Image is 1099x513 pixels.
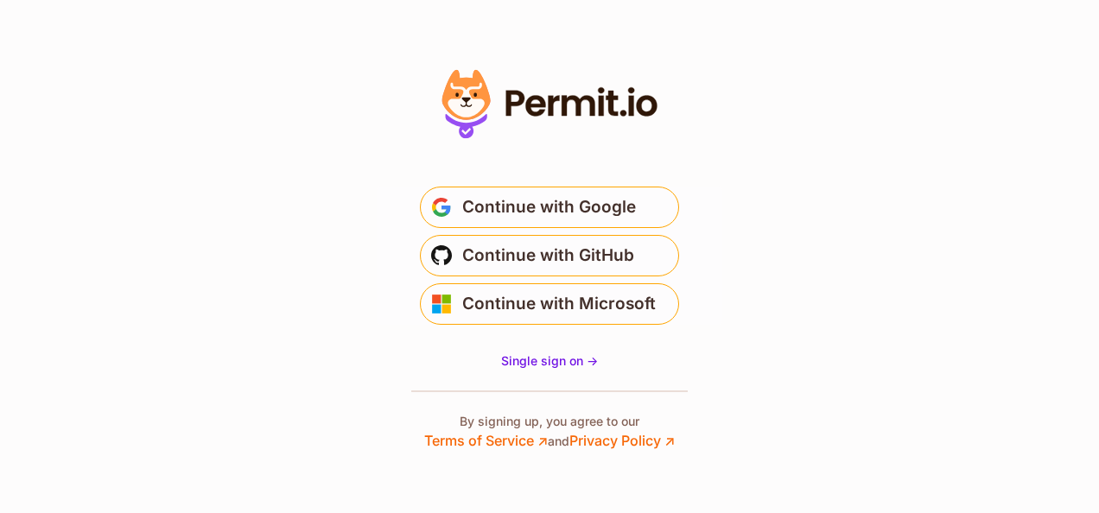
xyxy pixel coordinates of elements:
[462,290,656,318] span: Continue with Microsoft
[501,353,598,368] span: Single sign on ->
[420,187,679,228] button: Continue with Google
[501,352,598,370] a: Single sign on ->
[462,193,636,221] span: Continue with Google
[569,432,675,449] a: Privacy Policy ↗
[424,413,675,451] p: By signing up, you agree to our and
[424,432,548,449] a: Terms of Service ↗
[420,283,679,325] button: Continue with Microsoft
[420,235,679,276] button: Continue with GitHub
[462,242,634,269] span: Continue with GitHub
